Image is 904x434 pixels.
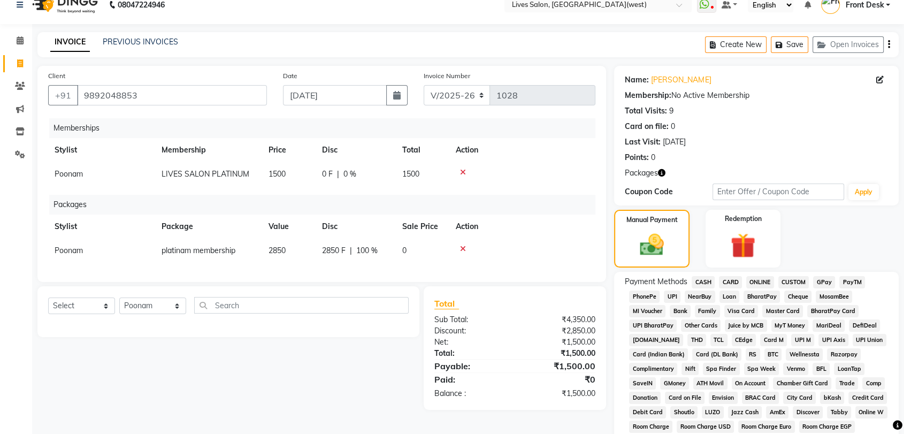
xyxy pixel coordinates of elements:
span: platinam membership [162,246,235,255]
span: Master Card [762,305,803,317]
th: Value [262,215,316,239]
span: MI Voucher [629,305,665,317]
span: UPI Axis [818,334,848,346]
th: Stylist [48,215,155,239]
th: Stylist [48,138,155,162]
span: DefiDeal [849,319,880,332]
label: Redemption [724,214,761,224]
span: Card M [760,334,787,346]
span: BRAC Card [742,392,779,404]
span: Poonam [55,246,83,255]
div: ₹2,850.00 [515,325,604,337]
span: 100 % [356,245,378,256]
span: UPI BharatPay [629,319,677,332]
th: Price [262,138,316,162]
button: Save [771,36,808,53]
span: MosamBee [816,291,852,303]
label: Client [48,71,65,81]
div: 0 [671,121,675,132]
div: ₹4,350.00 [515,314,604,325]
span: Room Charge [629,421,672,433]
span: | [337,169,339,180]
th: Package [155,215,262,239]
div: Balance : [426,388,515,399]
span: Shoutlo [670,406,698,418]
label: Manual Payment [626,215,678,225]
span: RS [746,348,760,361]
span: Chamber Gift Card [773,377,831,390]
span: PayTM [839,276,865,288]
span: Jazz Cash [728,406,762,418]
div: ₹1,500.00 [515,388,604,399]
div: ₹1,500.00 [515,360,604,372]
span: Wellnessta [786,348,823,361]
div: 0 [651,152,655,163]
span: BharatPay Card [807,305,859,317]
span: LoanTap [834,363,864,375]
a: PREVIOUS INVOICES [103,37,178,47]
span: Cheque [784,291,811,303]
div: Name: [625,74,649,86]
div: Payable: [426,360,515,372]
div: No Active Membership [625,90,888,101]
div: Coupon Code [625,186,713,197]
label: Date [283,71,297,81]
span: Room Charge EGP [799,421,855,433]
span: Bank [670,305,691,317]
span: Payment Methods [625,276,687,287]
a: INVOICE [50,33,90,52]
div: Sub Total: [426,314,515,325]
span: SaveIN [629,377,656,390]
th: Disc [316,215,396,239]
span: CARD [719,276,742,288]
span: Online W [855,406,887,418]
span: Card (Indian Bank) [629,348,688,361]
div: 9 [669,105,673,117]
span: bKash [820,392,844,404]
img: _cash.svg [632,231,671,258]
span: MariDeal [813,319,845,332]
span: Room Charge Euro [738,421,795,433]
span: On Account [732,377,769,390]
div: Memberships [49,118,603,138]
span: 1500 [402,169,419,179]
div: Membership: [625,90,671,101]
div: Paid: [426,373,515,386]
th: Membership [155,138,262,162]
th: Total [396,138,449,162]
span: Razorpay [827,348,861,361]
div: Discount: [426,325,515,337]
span: Room Charge USD [677,421,734,433]
span: 0 F [322,169,333,180]
input: Search [194,297,409,314]
button: Create New [705,36,767,53]
span: Other Cards [681,319,721,332]
th: Action [449,138,595,162]
span: 2850 F [322,245,346,256]
span: Poonam [55,169,83,179]
span: Nift [681,363,699,375]
span: Donation [629,392,661,404]
span: ATH Movil [693,377,727,390]
div: Last Visit: [625,136,661,148]
div: Total: [426,348,515,359]
span: 0 % [343,169,356,180]
div: ₹1,500.00 [515,348,604,359]
span: THD [687,334,706,346]
span: Card on File [665,392,704,404]
span: Spa Week [744,363,779,375]
span: CUSTOM [778,276,809,288]
span: Card (DL Bank) [692,348,741,361]
span: 0 [402,246,407,255]
div: Card on file: [625,121,669,132]
span: UPI [664,291,680,303]
div: Packages [49,195,603,215]
th: Action [449,215,595,239]
span: [DOMAIN_NAME] [629,334,683,346]
label: Invoice Number [424,71,470,81]
input: Enter Offer / Coupon Code [713,184,844,200]
span: BFL [813,363,830,375]
span: ONLINE [746,276,774,288]
span: Family [695,305,720,317]
a: [PERSON_NAME] [651,74,711,86]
